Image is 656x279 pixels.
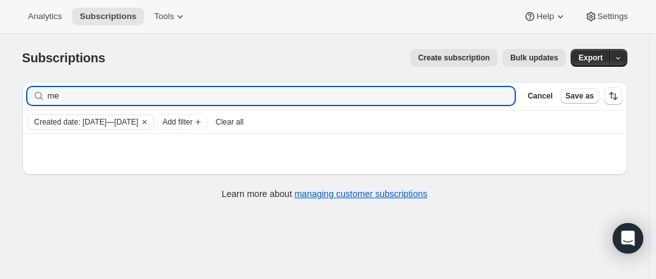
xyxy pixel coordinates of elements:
span: Add filter [162,117,192,127]
span: Bulk updates [510,53,558,63]
span: Export [578,53,603,63]
button: Clear [138,115,151,129]
button: Sort the results [604,87,622,105]
button: Settings [577,8,636,25]
span: Cancel [527,91,552,101]
span: Created date: [DATE]—[DATE] [34,117,139,127]
span: Settings [597,11,628,22]
button: Clear all [210,114,248,130]
button: Add filter [157,114,208,130]
button: Save as [560,88,599,104]
button: Tools [146,8,194,25]
a: managing customer subscriptions [294,189,427,199]
span: Create subscription [418,53,490,63]
button: Create subscription [410,49,497,67]
button: Bulk updates [503,49,566,67]
button: Subscriptions [72,8,144,25]
div: Open Intercom Messenger [613,223,643,254]
button: Cancel [522,88,557,104]
button: Analytics [20,8,69,25]
span: Subscriptions [80,11,136,22]
span: Help [536,11,553,22]
button: Export [571,49,610,67]
span: Clear all [215,117,243,127]
span: Subscriptions [22,51,106,65]
input: Filter subscribers [48,87,515,105]
span: Save as [566,91,594,101]
span: Tools [154,11,174,22]
span: Analytics [28,11,62,22]
button: Created date: Sep 19, 2025—Sep 26, 2025 [28,115,139,129]
button: Help [516,8,574,25]
p: Learn more about [222,187,427,200]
